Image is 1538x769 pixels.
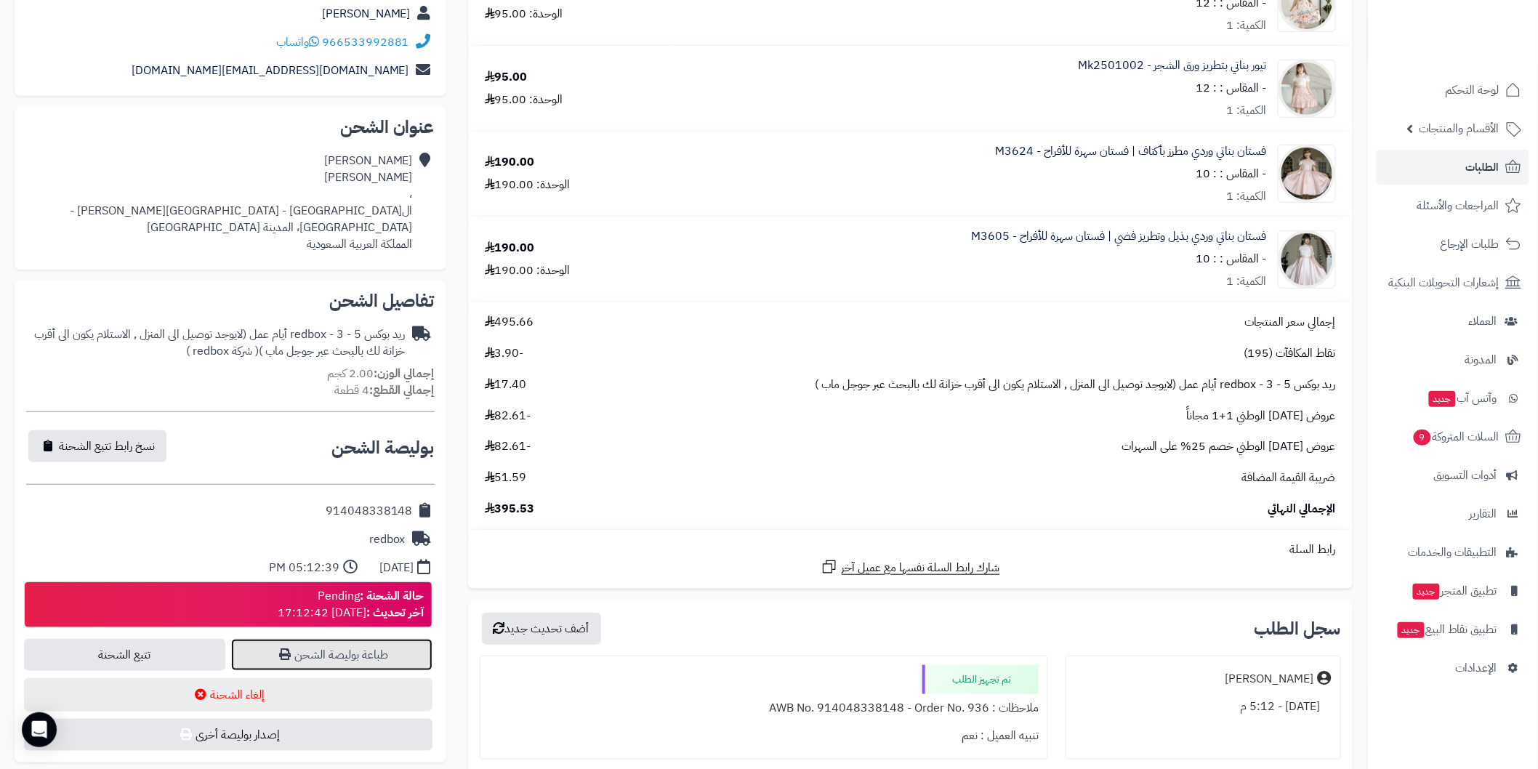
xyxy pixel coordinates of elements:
[186,342,259,360] span: ( شركة redbox )
[485,314,534,331] span: 495.66
[485,345,524,362] span: -3.90
[278,588,424,621] div: Pending [DATE] 17:12:42
[485,240,535,257] div: 190.00
[842,560,1000,576] span: شارك رابط السلة نفسها مع عميل آخر
[1466,157,1499,177] span: الطلبات
[366,604,424,621] strong: آخر تحديث :
[369,382,435,399] strong: إجمالي القطع:
[1377,265,1529,300] a: إشعارات التحويلات البنكية
[269,560,339,576] div: 05:12:39 PM
[1242,470,1336,486] span: ضريبة القيمة المضافة
[1409,542,1497,563] span: التطبيقات والخدمات
[1446,80,1499,100] span: لوحة التحكم
[1377,227,1529,262] a: طلبات الإرجاع
[1377,304,1529,339] a: العملاء
[26,326,406,360] div: ريد بوكس redbox - 3 - 5 أيام عمل (لايوجد توصيل الى المنزل , الاستلام يكون الى أقرب خزانة لك بالبح...
[485,69,528,86] div: 95.00
[1279,60,1335,118] img: 1739176745-IMG_7271-90x90.jpeg
[1377,573,1529,608] a: تطبيق المتجرجديد
[1078,57,1267,74] a: تيور بناتي بتطريز ورق الشجر - Mk2501002
[1396,619,1497,640] span: تطبيق نقاط البيع
[327,365,435,382] small: 2.00 كجم
[485,154,535,171] div: 190.00
[1465,350,1497,370] span: المدونة
[326,503,413,520] div: 914048338148
[1227,102,1267,119] div: الكمية: 1
[1187,408,1336,424] span: عروض [DATE] الوطني 1+1 مجاناً
[1122,438,1336,455] span: عروض [DATE] الوطني خصم 25% على السهرات
[1456,658,1497,678] span: الإعدادات
[1417,196,1499,216] span: المراجعات والأسئلة
[26,118,435,136] h2: عنوان الشحن
[1469,311,1497,331] span: العملاء
[374,365,435,382] strong: إجمالي الوزن:
[485,408,531,424] span: -82.61
[1245,314,1336,331] span: إجمالي سعر المنتجات
[1377,150,1529,185] a: الطلبات
[1412,427,1499,447] span: السلات المتروكة
[132,62,409,79] a: [DOMAIN_NAME][EMAIL_ADDRESS][DOMAIN_NAME]
[485,438,531,455] span: -82.61
[1398,622,1425,638] span: جديد
[1377,496,1529,531] a: التقارير
[26,153,413,252] div: [PERSON_NAME] [PERSON_NAME] ، ال[GEOGRAPHIC_DATA] - [GEOGRAPHIC_DATA][PERSON_NAME] - [GEOGRAPHIC_...
[1434,465,1497,486] span: أدوات التسويق
[28,430,166,462] button: نسخ رابط تتبع الشحنة
[1075,693,1332,721] div: [DATE] - 5:12 م
[22,712,57,747] div: Open Intercom Messenger
[1377,188,1529,223] a: المراجعات والأسئلة
[1225,671,1314,688] div: [PERSON_NAME]
[1470,504,1497,524] span: التقارير
[1196,165,1267,182] small: - المقاس : : 10
[276,33,319,51] a: واتساب
[815,377,1336,393] span: ريد بوكس redbox - 3 - 5 أيام عمل (لايوجد توصيل الى المنزل , الاستلام يكون الى أقرب خزانة لك بالبح...
[922,665,1039,694] div: تم تجهيز الطلب
[379,560,414,576] div: [DATE]
[1196,79,1267,97] small: - المقاس : : 12
[1244,345,1336,362] span: نقاط المكافآت (195)
[1227,17,1267,34] div: الكمية: 1
[1377,458,1529,493] a: أدوات التسويق
[1429,391,1456,407] span: جديد
[360,587,424,605] strong: حالة الشحنة :
[1420,118,1499,139] span: الأقسام والمنتجات
[1255,620,1341,637] h3: سجل الطلب
[821,558,1000,576] a: شارك رابط السلة نفسها مع عميل آخر
[482,613,601,645] button: أضف تحديث جديد
[1377,651,1529,685] a: الإعدادات
[26,292,435,310] h2: تفاصيل الشحن
[1389,273,1499,293] span: إشعارات التحويلات البنكية
[1413,584,1440,600] span: جديد
[1227,188,1267,205] div: الكمية: 1
[485,6,563,23] div: الوحدة: 95.00
[1377,419,1529,454] a: السلات المتروكة9
[489,722,1039,750] div: تنبيه العميل : نعم
[231,639,432,671] a: طباعة بوليصة الشحن
[1377,612,1529,647] a: تطبيق نقاط البيعجديد
[485,92,563,108] div: الوحدة: 95.00
[322,33,409,51] a: 966533992881
[334,382,435,399] small: 4 قطعة
[485,470,527,486] span: 51.59
[485,262,571,279] div: الوحدة: 190.00
[485,377,527,393] span: 17.40
[995,143,1267,160] a: فستان بناتي وردي مطرز بأكتاف | فستان سهرة للأفراح - M3624
[322,5,411,23] a: [PERSON_NAME]
[1441,234,1499,254] span: طلبات الإرجاع
[331,439,435,456] h2: بوليصة الشحن
[1227,273,1267,290] div: الكمية: 1
[474,541,1347,558] div: رابط السلة
[24,719,432,751] button: إصدار بوليصة أخرى
[59,438,155,455] span: نسخ رابط تتبع الشحنة
[1377,73,1529,108] a: لوحة التحكم
[24,639,225,671] a: تتبع الشحنة
[485,177,571,193] div: الوحدة: 190.00
[1428,388,1497,408] span: وآتس آب
[971,228,1267,245] a: فستان بناتي وردي بذيل وتطريز فضي | فستان سهرة للأفراح - M3605
[1279,230,1335,289] img: 1756220418-413A5139-90x90.jpeg
[1377,381,1529,416] a: وآتس آبجديد
[1268,501,1336,518] span: الإجمالي النهائي
[1413,429,1432,446] span: 9
[489,694,1039,722] div: ملاحظات : AWB No. 914048338148 - Order No. 936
